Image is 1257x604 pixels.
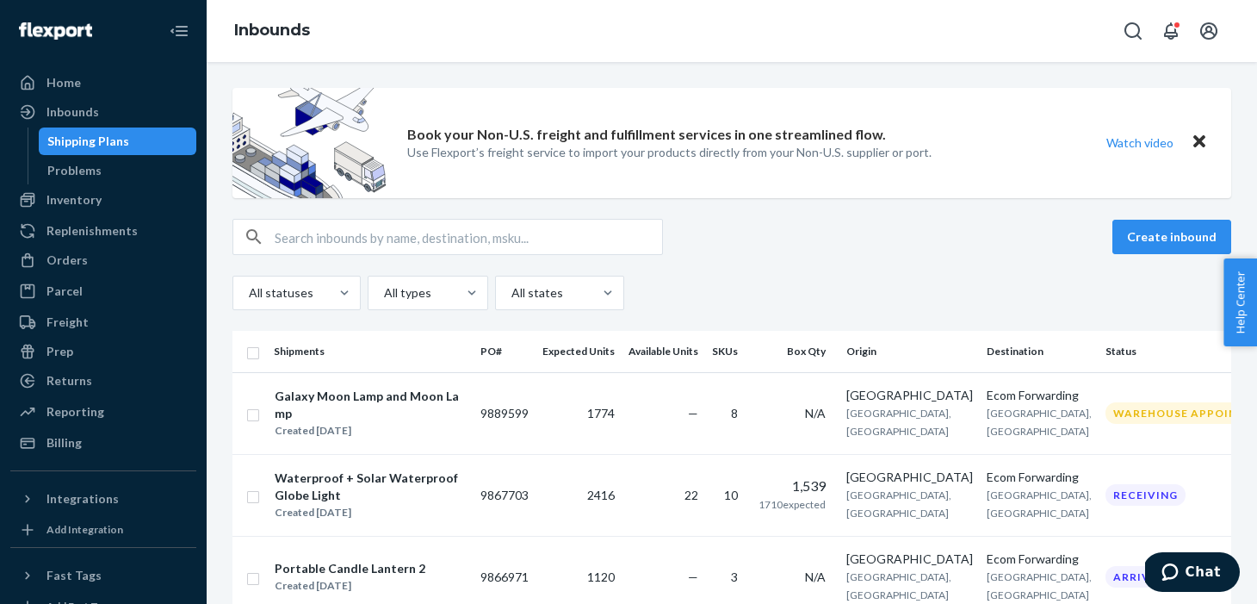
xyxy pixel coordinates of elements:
[1223,258,1257,346] button: Help Center
[987,387,1092,404] div: Ecom Forwarding
[1145,552,1240,595] iframe: Opens a widget where you can chat to one of our agents
[987,551,1092,568] div: Ecom Forwarding
[275,470,466,504] div: Waterproof + Solar Waterproof Globe Light
[220,6,324,56] ol: breadcrumbs
[46,314,89,331] div: Freight
[275,504,466,521] div: Created [DATE]
[846,387,973,404] div: [GEOGRAPHIC_DATA]
[39,157,197,184] a: Problems
[46,434,82,451] div: Billing
[10,485,196,513] button: Integrations
[759,498,826,511] span: 1710 expected
[46,522,123,537] div: Add Integration
[407,125,886,145] p: Book your Non-U.S. freight and fulfillment services in one streamlined flow.
[846,489,951,520] span: [GEOGRAPHIC_DATA], [GEOGRAPHIC_DATA]
[46,191,102,209] div: Inventory
[46,222,138,240] div: Replenishments
[1112,220,1231,254] button: Create inbound
[46,567,102,584] div: Fast Tags
[46,103,99,121] div: Inbounds
[510,284,511,302] input: All states
[46,74,81,91] div: Home
[275,220,662,254] input: Search inbounds by name, destination, msku...
[474,331,536,372] th: PO#
[846,570,951,601] span: [GEOGRAPHIC_DATA], [GEOGRAPHIC_DATA]
[10,308,196,336] a: Freight
[10,562,196,589] button: Fast Tags
[47,162,102,179] div: Problems
[805,570,826,584] span: N/A
[10,98,196,126] a: Inbounds
[1105,566,1173,588] div: Arrived
[731,570,738,584] span: 3
[987,469,1092,486] div: Ecom Forwarding
[46,403,104,420] div: Reporting
[1192,14,1226,48] button: Open account menu
[805,406,826,420] span: N/A
[382,284,384,302] input: All types
[474,454,536,536] td: 9867703
[987,489,1092,520] span: [GEOGRAPHIC_DATA], [GEOGRAPHIC_DATA]
[10,367,196,395] a: Returns
[587,570,615,584] span: 1120
[759,476,826,496] div: 1,539
[247,284,249,302] input: All statuses
[10,246,196,274] a: Orders
[1095,130,1185,155] button: Watch video
[839,331,980,372] th: Origin
[10,186,196,214] a: Inventory
[162,14,196,48] button: Close Navigation
[846,551,973,568] div: [GEOGRAPHIC_DATA]
[39,128,197,155] a: Shipping Plans
[407,144,932,161] p: Use Flexport’s freight service to import your products directly from your Non-U.S. supplier or port.
[731,406,738,420] span: 8
[705,331,752,372] th: SKUs
[987,407,1092,438] span: [GEOGRAPHIC_DATA], [GEOGRAPHIC_DATA]
[846,407,951,438] span: [GEOGRAPHIC_DATA], [GEOGRAPHIC_DATA]
[46,372,92,389] div: Returns
[1188,130,1211,155] button: Close
[980,331,1099,372] th: Destination
[1116,14,1150,48] button: Open Search Box
[46,252,88,269] div: Orders
[1154,14,1188,48] button: Open notifications
[275,577,425,595] div: Created [DATE]
[10,217,196,245] a: Replenishments
[47,133,129,150] div: Shipping Plans
[46,490,119,507] div: Integrations
[587,488,615,502] span: 2416
[587,406,615,420] span: 1774
[1105,484,1186,506] div: Receiving
[724,488,738,502] span: 10
[684,488,698,502] span: 22
[46,283,83,300] div: Parcel
[846,469,973,486] div: [GEOGRAPHIC_DATA]
[10,338,196,365] a: Prep
[536,331,622,372] th: Expected Units
[987,570,1092,601] span: [GEOGRAPHIC_DATA], [GEOGRAPHIC_DATA]
[19,22,92,40] img: Flexport logo
[10,429,196,457] a: Billing
[688,406,698,420] span: —
[10,398,196,426] a: Reporting
[622,331,705,372] th: Available Units
[752,331,839,372] th: Box Qty
[10,277,196,305] a: Parcel
[10,69,196,97] a: Home
[46,343,73,360] div: Prep
[275,422,466,439] div: Created [DATE]
[267,331,474,372] th: Shipments
[275,388,466,422] div: Galaxy Moon Lamp and Moon Lamp
[275,560,425,577] div: Portable Candle Lantern 2
[688,570,698,584] span: —
[10,520,196,540] a: Add Integration
[234,21,310,40] a: Inbounds
[474,372,536,454] td: 9889599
